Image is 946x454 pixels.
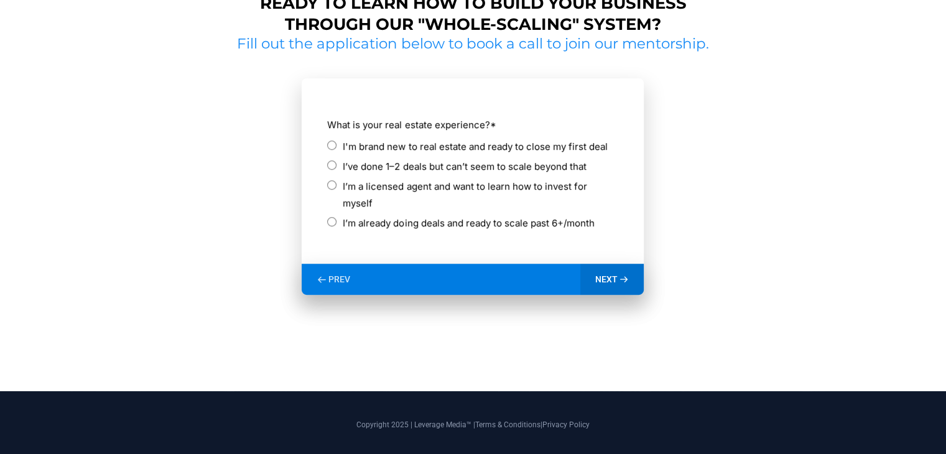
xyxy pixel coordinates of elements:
[122,419,825,430] p: Copyright 2025 | Leverage Media™ | |
[328,274,350,285] span: PREV
[595,274,618,285] span: NEXT
[327,116,618,133] label: What is your real estate experience?
[233,35,714,53] h2: Fill out the application below to book a call to join our mentorship.
[343,178,618,211] label: I’m a licensed agent and want to learn how to invest for myself
[475,420,540,429] a: Terms & Conditions
[343,138,607,155] label: I'm brand new to real estate and ready to close my first deal
[542,420,590,429] a: Privacy Policy
[343,215,594,231] label: I’m already doing deals and ready to scale past 6+/month
[343,158,586,175] label: I’ve done 1–2 deals but can’t seem to scale beyond that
